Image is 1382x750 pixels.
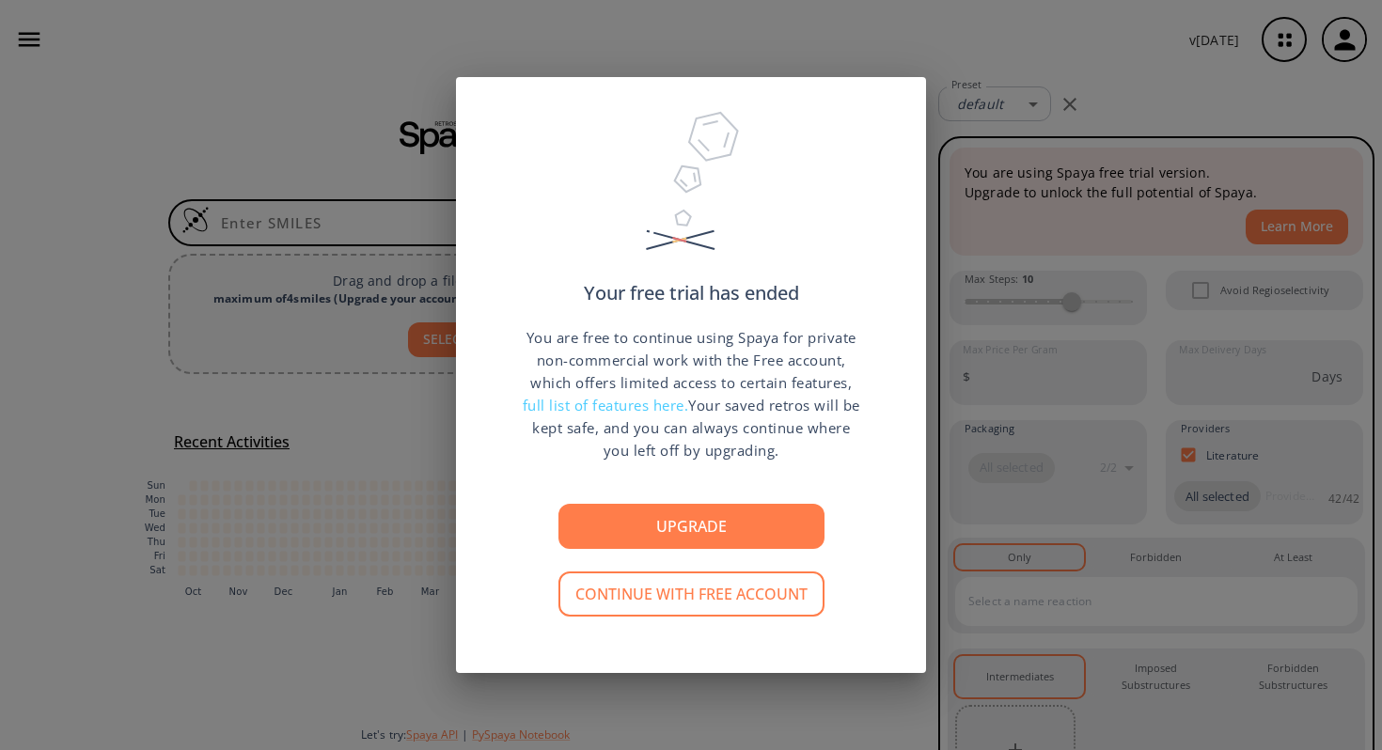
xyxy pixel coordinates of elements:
[584,284,799,303] p: Your free trial has ended
[558,504,824,549] button: Upgrade
[523,396,689,414] span: full list of features here.
[637,105,745,284] img: Trial Ended
[558,571,824,617] button: Continue with free account
[522,326,860,461] p: You are free to continue using Spaya for private non-commercial work with the Free account, which...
